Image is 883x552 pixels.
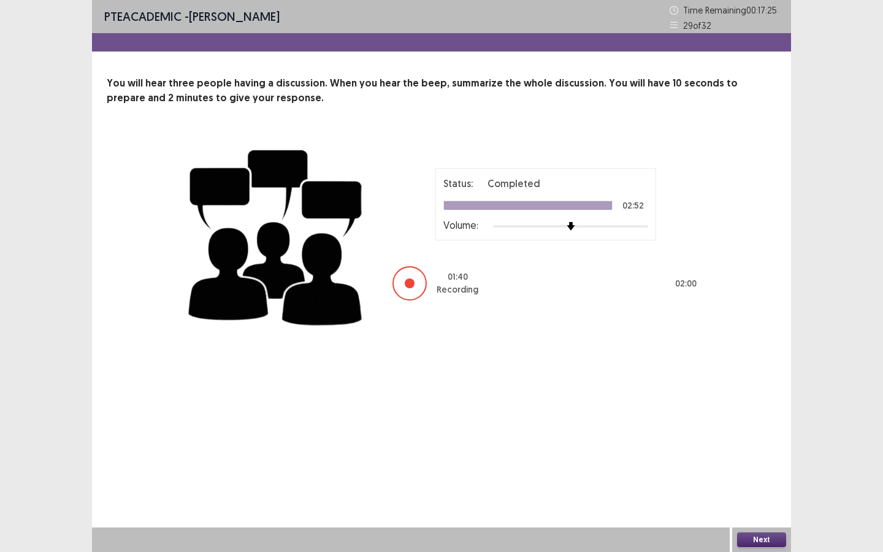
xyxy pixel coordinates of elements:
p: Volume: [443,218,478,232]
p: 02:52 [622,201,644,210]
p: 01 : 40 [448,270,468,283]
p: Time Remaining 00 : 17 : 25 [683,4,779,17]
p: Status: [443,176,473,191]
p: 29 of 32 [683,19,711,32]
span: PTE academic [104,9,182,24]
p: Completed [487,176,540,191]
img: arrow-thumb [567,222,575,231]
button: Next [737,532,786,547]
img: group-discussion [184,135,368,335]
p: 02 : 00 [675,277,697,290]
p: Recording [437,283,478,296]
p: - [PERSON_NAME] [104,7,280,26]
p: You will hear three people having a discussion. When you hear the beep, summarize the whole discu... [107,76,776,105]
